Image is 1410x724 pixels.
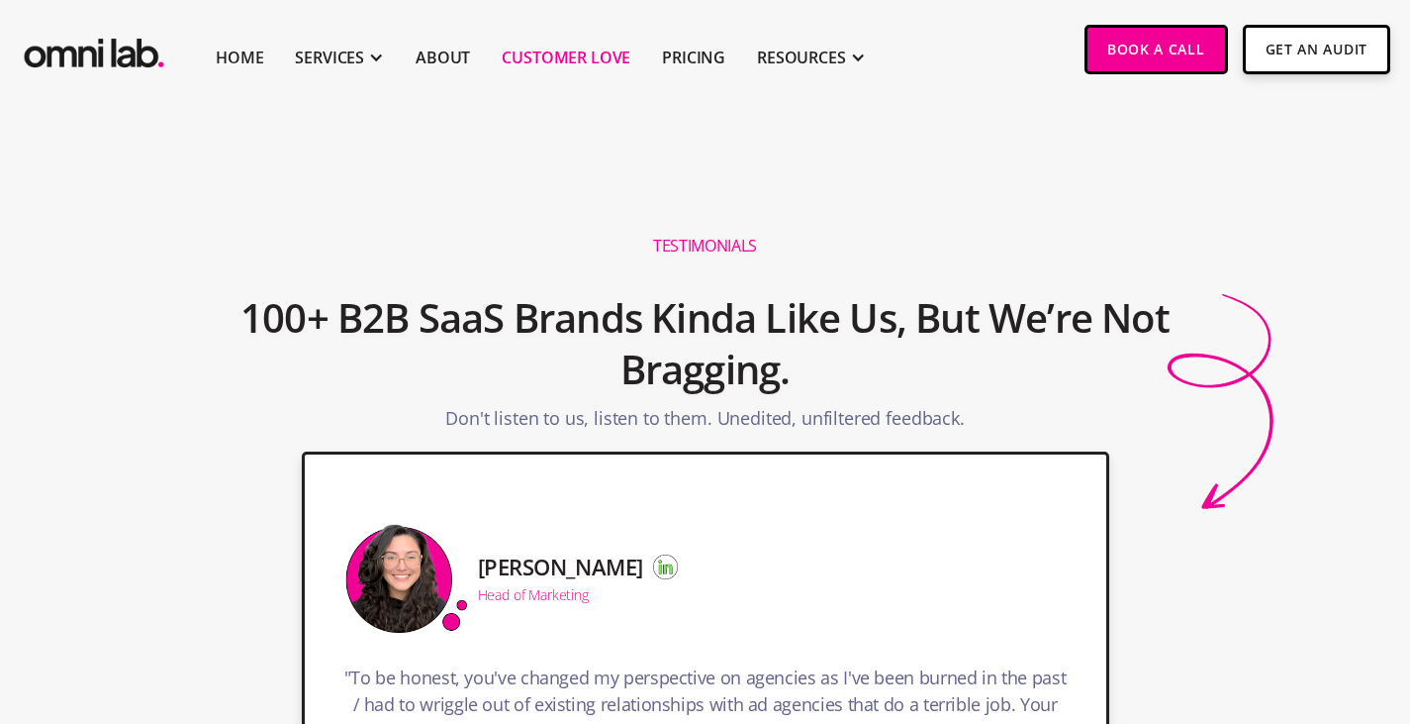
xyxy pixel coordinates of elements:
[1054,494,1410,724] iframe: Chat Widget
[445,405,964,442] p: Don't listen to us, listen to them. Unedited, unfiltered feedback.
[216,46,263,69] a: Home
[1084,25,1228,74] a: Book a Call
[20,25,168,73] img: Omni Lab: B2B SaaS Demand Generation Agency
[662,46,725,69] a: Pricing
[653,236,757,257] h1: Testimonials
[295,46,364,69] div: SERVICES
[478,555,643,578] h5: [PERSON_NAME]
[1243,25,1390,74] a: Get An Audit
[757,46,846,69] div: RESOURCES
[235,282,1176,405] h2: 100+ B2B SaaS Brands Kinda Like Us, But We’re Not Bragging.
[416,46,470,69] a: About
[20,25,168,73] a: home
[502,46,630,69] a: Customer Love
[478,588,589,602] div: Head of Marketing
